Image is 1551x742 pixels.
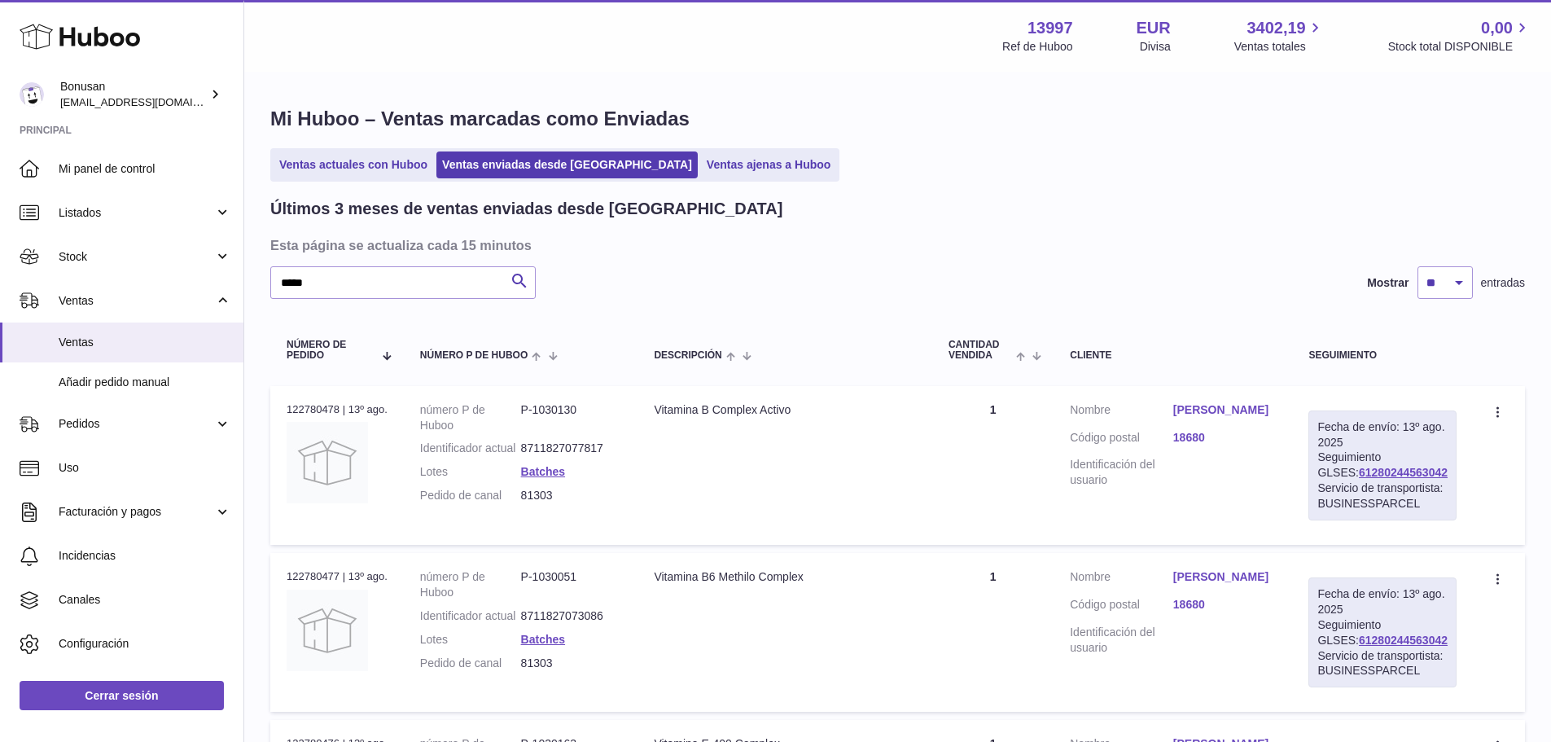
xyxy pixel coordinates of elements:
td: 1 [932,553,1054,712]
span: [EMAIL_ADDRESS][DOMAIN_NAME] [60,95,239,108]
div: Servicio de transportista: BUSINESSPARCEL [1317,648,1448,679]
dt: Lotes [420,632,521,648]
td: 1 [932,386,1054,545]
a: Batches [521,633,565,646]
dt: Código postal [1070,430,1173,450]
a: Ventas actuales con Huboo [274,151,433,178]
span: Ventas [59,335,231,350]
dd: P-1030051 [521,569,622,600]
h3: Esta página se actualiza cada 15 minutos [270,236,1521,254]
span: Listados [59,205,214,221]
span: 3402,19 [1246,17,1305,39]
span: número P de Huboo [420,350,528,361]
div: Seguimiento GLSES: [1308,411,1457,520]
dt: Identificación del usuario [1070,457,1173,488]
dd: 81303 [521,656,622,671]
dd: 81303 [521,488,622,503]
span: Canales [59,592,231,608]
span: 0,00 [1481,17,1513,39]
span: Descripción [654,350,721,361]
label: Mostrar [1367,275,1409,291]
dt: Identificador actual [420,608,521,624]
div: Bonusan [60,79,207,110]
span: Ventas totales [1234,39,1325,55]
dd: 8711827073086 [521,608,622,624]
div: Fecha de envío: 13º ago. 2025 [1317,419,1448,450]
a: Ventas ajenas a Huboo [701,151,837,178]
div: Ref de Huboo [1002,39,1072,55]
a: Cerrar sesión [20,681,224,710]
a: Ventas enviadas desde [GEOGRAPHIC_DATA] [436,151,698,178]
a: Batches [521,465,565,478]
dt: número P de Huboo [420,402,521,433]
dt: Pedido de canal [420,656,521,671]
dt: número P de Huboo [420,569,521,600]
div: Divisa [1140,39,1171,55]
h2: Últimos 3 meses de ventas enviadas desde [GEOGRAPHIC_DATA] [270,198,782,220]
dt: Pedido de canal [420,488,521,503]
div: Fecha de envío: 13º ago. 2025 [1317,586,1448,617]
span: Cantidad vendida [949,340,1012,361]
div: Seguimiento [1308,350,1457,361]
span: Stock [59,249,214,265]
a: 0,00 Stock total DISPONIBLE [1388,17,1531,55]
a: 18680 [1173,597,1277,612]
h1: Mi Huboo – Ventas marcadas como Enviadas [270,106,1525,132]
a: [PERSON_NAME] [1173,569,1277,585]
div: Servicio de transportista: BUSINESSPARCEL [1317,481,1448,511]
span: Configuración [59,636,231,652]
div: Vitamina B Complex Activo [654,402,915,418]
a: 18680 [1173,430,1277,446]
div: 122780477 | 13º ago. [287,569,388,584]
div: Vitamina B6 Methilo Complex [654,569,915,585]
a: 61280244563042 [1359,634,1448,647]
span: Ventas [59,293,214,309]
span: Añadir pedido manual [59,375,231,390]
dt: Nombre [1070,569,1173,589]
strong: 13997 [1027,17,1073,39]
span: entradas [1481,275,1525,291]
dd: 8711827077817 [521,441,622,456]
span: Incidencias [59,548,231,564]
span: Stock total DISPONIBLE [1388,39,1531,55]
a: [PERSON_NAME] [1173,402,1277,418]
dt: Código postal [1070,597,1173,617]
span: Pedidos [59,416,214,432]
dt: Nombre [1070,402,1173,422]
img: no-photo.jpg [287,590,368,671]
dt: Identificación del usuario [1070,625,1173,656]
span: Uso [59,460,231,476]
span: Facturación y pagos [59,504,214,520]
dt: Identificador actual [420,441,521,456]
div: Cliente [1070,350,1276,361]
img: no-photo.jpg [287,422,368,503]
dt: Lotes [420,464,521,480]
span: Mi panel de control [59,161,231,177]
div: 122780478 | 13º ago. [287,402,388,417]
a: 61280244563042 [1359,466,1448,479]
div: Seguimiento GLSES: [1308,577,1457,687]
span: Número de pedido [287,340,373,361]
strong: EUR [1137,17,1171,39]
img: info@bonusan.es [20,82,44,107]
a: 3402,19 Ventas totales [1234,17,1325,55]
dd: P-1030130 [521,402,622,433]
